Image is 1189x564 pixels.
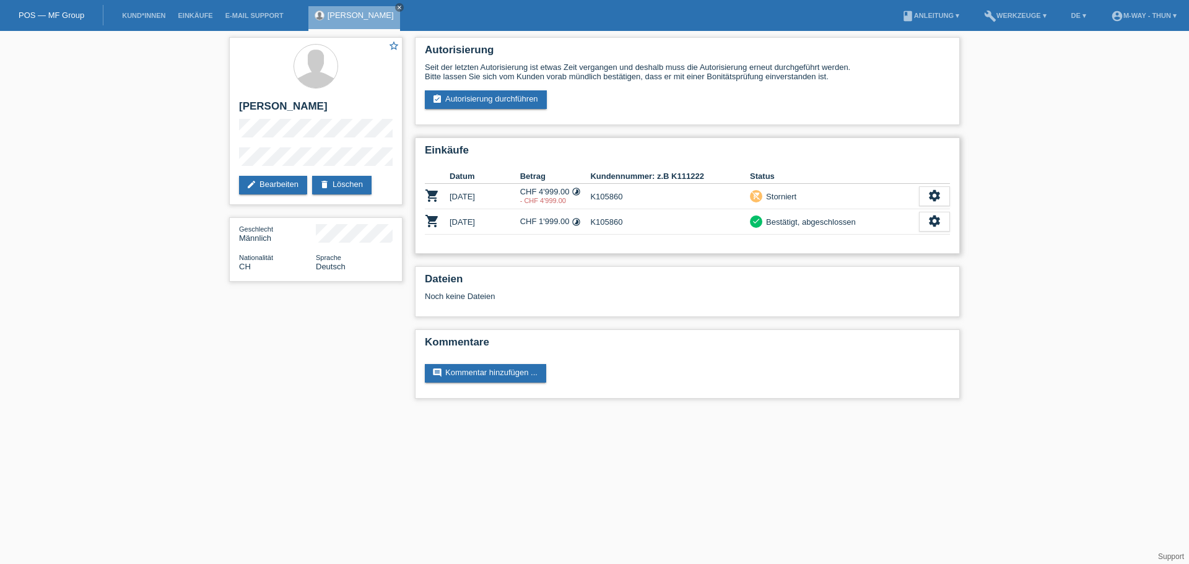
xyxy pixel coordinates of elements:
i: POSP00021588 [425,188,440,203]
a: E-Mail Support [219,12,290,19]
h2: Dateien [425,273,950,292]
th: Betrag [520,169,591,184]
a: account_circlem-way - Thun ▾ [1105,12,1183,19]
span: Geschlecht [239,225,273,233]
a: Kund*innen [116,12,172,19]
td: CHF 4'999.00 [520,184,591,209]
i: Fixe Raten (24 Raten) [572,217,581,227]
div: Storniert [762,190,796,203]
div: Seit der letzten Autorisierung ist etwas Zeit vergangen und deshalb muss die Autorisierung erneut... [425,63,950,81]
th: Status [750,169,919,184]
i: delete [320,180,329,189]
span: Sprache [316,254,341,261]
i: star_border [388,40,399,51]
div: 06.05.2025 / es sollte nur 1999.- sein [520,197,591,204]
h2: [PERSON_NAME] [239,100,393,119]
i: edit [246,180,256,189]
a: Support [1158,552,1184,561]
i: Fixe Raten (24 Raten) [572,187,581,196]
a: POS — MF Group [19,11,84,20]
a: [PERSON_NAME] [328,11,394,20]
i: remove_shopping_cart [752,191,760,200]
i: settings [928,214,941,228]
i: POSP00021814 [425,214,440,228]
span: Nationalität [239,254,273,261]
td: K105860 [590,209,750,235]
a: star_border [388,40,399,53]
th: Kundennummer: z.B K111222 [590,169,750,184]
span: Schweiz [239,262,251,271]
div: Noch keine Dateien [425,292,803,301]
a: commentKommentar hinzufügen ... [425,364,546,383]
a: buildWerkzeuge ▾ [978,12,1053,19]
td: CHF 1'999.00 [520,209,591,235]
a: DE ▾ [1065,12,1092,19]
td: [DATE] [450,209,520,235]
i: account_circle [1111,10,1123,22]
a: close [395,3,404,12]
h2: Autorisierung [425,44,950,63]
i: check [752,217,760,225]
i: settings [928,189,941,202]
a: Einkäufe [172,12,219,19]
div: Männlich [239,224,316,243]
a: assignment_turned_inAutorisierung durchführen [425,90,547,109]
a: bookAnleitung ▾ [895,12,965,19]
span: Deutsch [316,262,346,271]
td: K105860 [590,184,750,209]
a: editBearbeiten [239,176,307,194]
div: Bestätigt, abgeschlossen [762,215,856,228]
i: build [984,10,996,22]
i: book [902,10,914,22]
h2: Einkäufe [425,144,950,163]
i: assignment_turned_in [432,94,442,104]
i: close [396,4,403,11]
a: deleteLöschen [312,176,372,194]
h2: Kommentare [425,336,950,355]
i: comment [432,368,442,378]
th: Datum [450,169,520,184]
td: [DATE] [450,184,520,209]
